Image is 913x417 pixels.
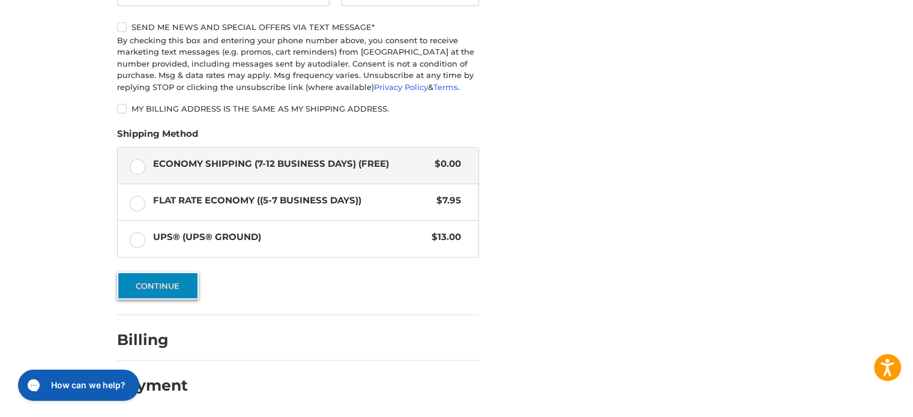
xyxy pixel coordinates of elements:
[153,194,431,208] span: Flat Rate Economy ((5-7 Business Days))
[426,230,461,244] span: $13.00
[430,194,461,208] span: $7.95
[117,272,199,299] button: Continue
[153,157,429,171] span: Economy Shipping (7-12 Business Days) (Free)
[117,104,479,113] label: My billing address is the same as my shipping address.
[117,127,198,146] legend: Shipping Method
[429,157,461,171] span: $0.00
[12,365,142,405] iframe: Gorgias live chat messenger
[117,35,479,94] div: By checking this box and entering your phone number above, you consent to receive marketing text ...
[433,82,458,92] a: Terms
[117,22,479,32] label: Send me news and special offers via text message*
[153,230,426,244] span: UPS® (UPS® Ground)
[117,376,188,395] h2: Payment
[374,82,428,92] a: Privacy Policy
[117,331,187,349] h2: Billing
